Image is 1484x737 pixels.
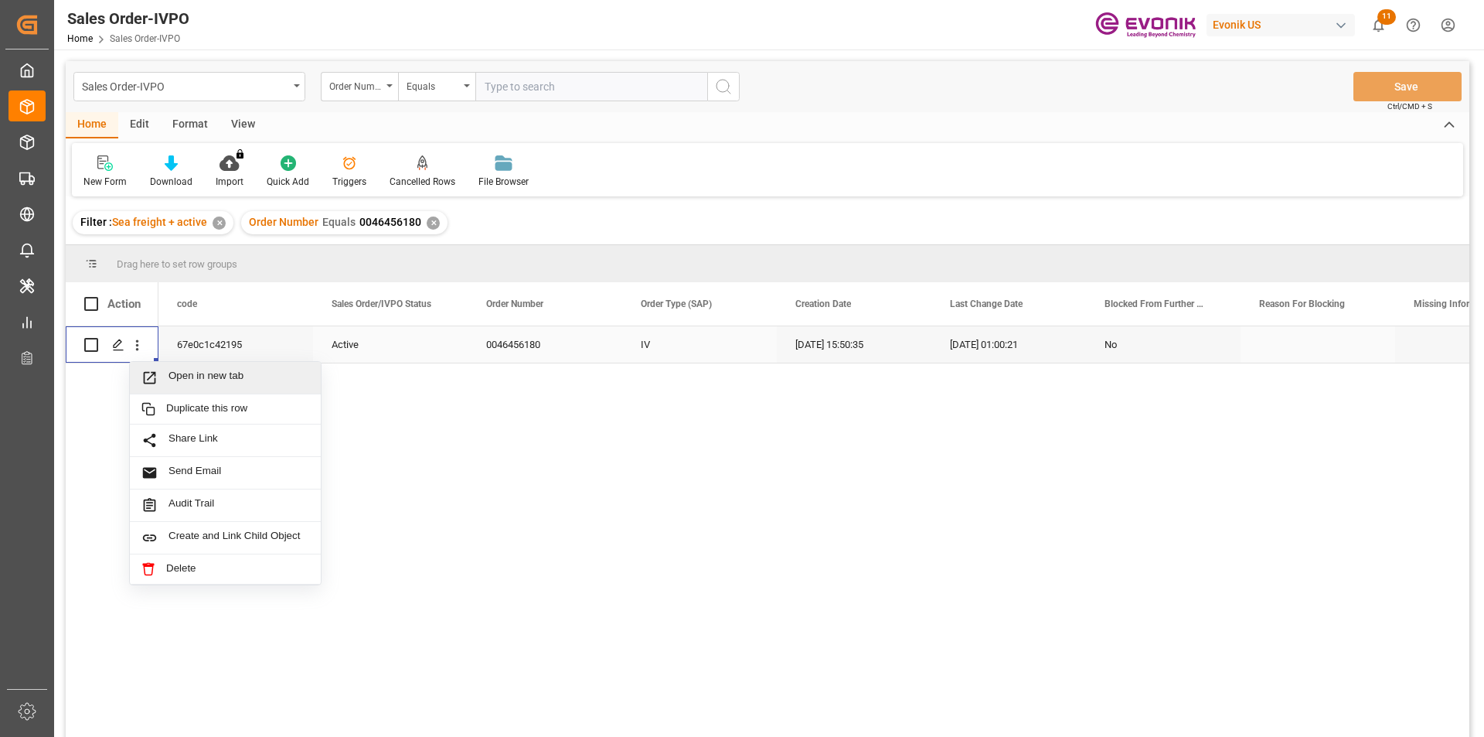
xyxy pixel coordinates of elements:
div: Action [107,297,141,311]
button: open menu [398,72,475,101]
span: Equals [322,216,356,228]
a: Home [67,33,93,44]
span: Last Change Date [950,299,1023,309]
span: Order Number [249,216,318,228]
img: Evonik-brand-mark-Deep-Purple-RGB.jpeg_1700498283.jpeg [1095,12,1196,39]
span: Sea freight + active [112,216,207,228]
button: open menu [73,72,305,101]
span: Reason For Blocking [1259,299,1345,309]
div: Edit [118,112,161,138]
span: Order Type (SAP) [641,299,712,309]
div: View [220,112,267,138]
div: Home [66,112,118,138]
div: Format [161,112,220,138]
div: New Form [83,175,127,189]
div: [DATE] 01:00:21 [931,326,1086,363]
div: Download [150,175,192,189]
button: open menu [321,72,398,101]
div: ✕ [213,217,226,230]
div: Cancelled Rows [390,175,455,189]
button: search button [707,72,740,101]
span: Drag here to set row groups [117,258,237,270]
button: Save [1353,72,1462,101]
div: Quick Add [267,175,309,189]
div: Press SPACE to select this row. [66,326,158,363]
span: Blocked From Further Processing [1104,299,1208,309]
button: Evonik US [1207,10,1361,39]
div: Equals [407,76,459,94]
div: [DATE] 15:50:35 [777,326,931,363]
button: Help Center [1396,8,1431,43]
span: Creation Date [795,299,851,309]
span: 0046456180 [359,216,421,228]
button: show 11 new notifications [1361,8,1396,43]
div: Sales Order-IVPO [67,7,189,30]
span: Sales Order/IVPO Status [332,299,431,309]
span: 11 [1377,9,1396,25]
div: Evonik US [1207,14,1355,36]
span: Ctrl/CMD + S [1387,101,1432,112]
div: Active [332,327,449,363]
div: ✕ [427,217,440,230]
div: 67e0c1c42195 [158,326,313,363]
span: code [177,299,197,309]
input: Type to search [475,72,707,101]
div: No [1104,327,1222,363]
div: Triggers [332,175,366,189]
div: IV [622,326,777,363]
div: File Browser [478,175,529,189]
span: Filter : [80,216,112,228]
span: Order Number [486,299,543,309]
div: Order Number [329,76,382,94]
div: 0046456180 [468,326,622,363]
div: Sales Order-IVPO [82,76,288,95]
